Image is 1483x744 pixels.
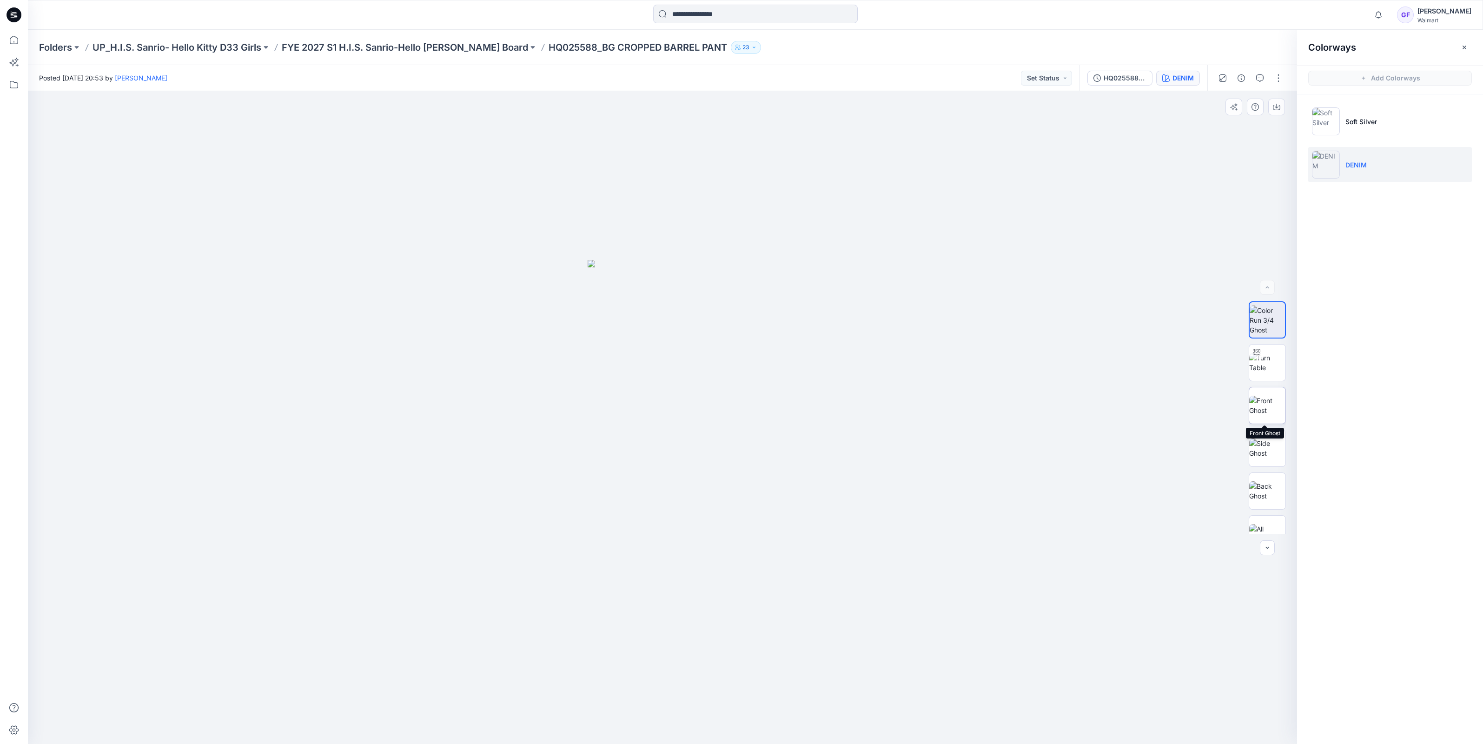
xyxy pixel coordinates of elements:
[1249,524,1285,544] img: All colorways
[731,41,761,54] button: 23
[1104,73,1146,83] div: HQ025588_BG CROPPED BARREL PANT-updt-5.21
[588,260,738,744] img: eyJhbGciOiJIUzI1NiIsImtpZCI6IjAiLCJzbHQiOiJzZXMiLCJ0eXAiOiJKV1QifQ.eyJkYXRhIjp7InR5cGUiOiJzdG9yYW...
[1234,71,1249,86] button: Details
[39,73,167,83] span: Posted [DATE] 20:53 by
[1397,7,1414,23] div: GF
[93,41,261,54] a: UP_H.I.S. Sanrio- Hello Kitty D33 Girls
[39,41,72,54] a: Folders
[1249,481,1285,501] img: Back Ghost
[1417,6,1471,17] div: [PERSON_NAME]
[282,41,528,54] a: FYE 2027 S1 H.I.S. Sanrio-Hello [PERSON_NAME] Board
[1249,353,1285,372] img: Turn Table
[742,42,749,53] p: 23
[1312,107,1340,135] img: Soft Silver
[1308,42,1356,53] h2: Colorways
[1087,71,1152,86] button: HQ025588_BG CROPPED BARREL PANT-updt-5.21
[1172,73,1194,83] div: DENIM
[1249,396,1285,415] img: Front Ghost
[1250,306,1285,335] img: Color Run 3/4 Ghost
[1345,160,1367,170] p: DENIM
[1156,71,1200,86] button: DENIM
[1312,151,1340,179] img: DENIM
[115,74,167,82] a: [PERSON_NAME]
[1345,117,1377,126] p: Soft Silver
[1249,438,1285,458] img: Side Ghost
[549,41,727,54] p: HQ025588_BG CROPPED BARREL PANT
[1417,17,1471,24] div: Walmart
